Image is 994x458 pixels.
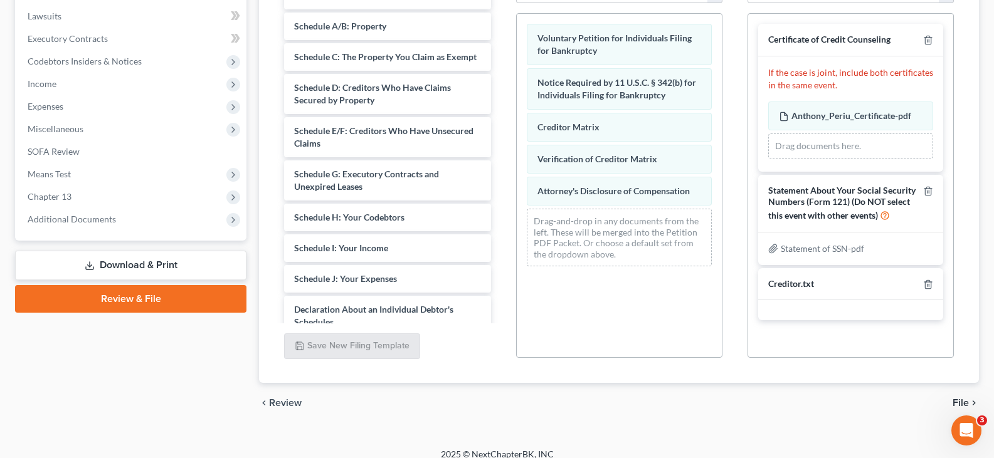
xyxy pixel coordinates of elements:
span: File [953,398,969,408]
iframe: Intercom live chat [951,415,981,445]
span: Schedule J: Your Expenses [294,273,397,284]
span: Verification of Creditor Matrix [537,154,657,164]
span: Schedule A/B: Property [294,21,386,31]
span: Means Test [28,169,71,179]
span: Schedule I: Your Income [294,242,388,253]
span: Income [28,78,56,89]
span: Chapter 13 [28,191,71,202]
div: Creditor.txt [768,278,814,290]
button: chevron_left Review [259,398,314,408]
a: Lawsuits [18,5,246,28]
a: Review & File [15,285,246,313]
span: Attorney's Disclosure of Compensation [537,185,690,196]
span: Statement of SSN-pdf [781,243,864,254]
span: Schedule D: Creditors Who Have Claims Secured by Property [294,82,451,105]
a: Download & Print [15,251,246,280]
span: 3 [977,415,987,425]
span: SOFA Review [28,146,80,157]
p: If the case is joint, include both certificates in the same event. [768,66,933,91]
span: Miscellaneous [28,123,83,134]
span: Creditor Matrix [537,122,600,132]
i: chevron_right [969,398,979,408]
div: Drag-and-drop in any documents from the left. These will be merged into the Petition PDF Packet. ... [527,209,712,266]
span: Executory Contracts [28,33,108,44]
span: Certificate of Credit Counseling [768,34,891,44]
span: Lawsuits [28,11,61,21]
span: Review [269,398,302,408]
a: Executory Contracts [18,28,246,50]
span: Schedule H: Your Codebtors [294,212,404,222]
a: SOFA Review [18,140,246,163]
div: Drag documents here. [768,133,933,159]
span: Codebtors Insiders & Notices [28,56,142,66]
span: Expenses [28,101,63,112]
span: Schedule E/F: Creditors Who Have Unsecured Claims [294,125,473,148]
span: Anthony_Periu_Certificate-pdf [791,110,911,121]
span: Declaration About an Individual Debtor's Schedules [294,304,453,327]
span: Notice Required by 11 U.S.C. § 342(b) for Individuals Filing for Bankruptcy [537,77,696,100]
span: Schedule C: The Property You Claim as Exempt [294,51,477,62]
button: Save New Filing Template [284,333,420,360]
span: Voluntary Petition for Individuals Filing for Bankruptcy [537,33,692,56]
i: chevron_left [259,398,269,408]
span: Statement About Your Social Security Numbers (Form 121) (Do NOT select this event with other events) [768,185,916,221]
span: Schedule G: Executory Contracts and Unexpired Leases [294,169,439,192]
span: Additional Documents [28,214,116,224]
